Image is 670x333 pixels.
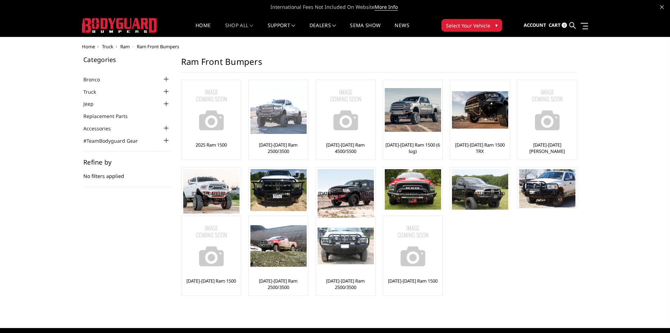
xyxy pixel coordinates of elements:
img: No Image [385,218,441,274]
a: Account [524,16,546,35]
span: Cart [549,22,561,28]
a: No Image [519,82,575,138]
img: BODYGUARD BUMPERS [82,18,158,33]
a: [DATE]-[DATE] Ram 2500/3500 [250,278,306,290]
h5: Categories [83,56,171,63]
a: No Image [183,218,239,274]
div: No filters applied [83,159,171,187]
a: [DATE]-[DATE] Ram 2500/3500 [183,190,239,203]
a: [DATE]-[DATE] Ram 1500 TRX [452,142,508,154]
a: Jeep [83,100,102,107]
a: shop all [225,23,254,37]
span: Account [524,22,546,28]
a: [DATE]-[DATE] Ram 4500/5500 [318,142,374,154]
a: More Info [375,4,398,11]
img: No Image [183,218,240,274]
img: No Image [183,82,240,138]
h1: Ram Front Bumpers [181,56,576,73]
a: 2025 Ram 1500 [196,142,227,148]
a: [DATE]-[DATE] Ram 1500 (6 lug) [385,142,441,154]
a: Home [196,23,211,37]
a: [DATE]-[DATE] [PERSON_NAME] [519,142,575,154]
a: [DATE]-[DATE] Ram 4500/5500 [250,190,306,203]
img: No Image [318,82,374,138]
a: Cart 0 [549,16,567,35]
h5: Refine by [83,159,171,165]
span: ▾ [495,21,498,29]
button: Select Your Vehicle [441,19,502,32]
a: #TeamBodyguard Gear [83,137,147,144]
a: [DATE]-[DATE] Ram 2500/3500 [250,142,306,154]
a: News [395,23,409,37]
a: SEMA Show [350,23,381,37]
a: No Image [183,82,239,138]
a: [DATE]-[DATE] Ram 2500/3500 [318,278,374,290]
a: Dealers [310,23,336,37]
a: [DATE]-[DATE] Ram 1500 [455,190,505,197]
a: Ram [120,43,130,50]
a: Replacement Parts [83,112,136,120]
a: Home [82,43,95,50]
a: [DATE]-[DATE] Ram 1500 [186,278,236,284]
img: No Image [519,82,575,138]
span: 0 [562,23,567,28]
a: Bronco [83,76,109,83]
a: [DATE]-[DATE] Ram 2500/3500 [519,190,575,203]
a: Truck [102,43,113,50]
a: [DATE]-[DATE] Ram 1500 (5 lug) [318,190,374,203]
a: [DATE]-[DATE] Ram 1500 [388,278,438,284]
a: [DATE]-[DATE] [PERSON_NAME] [385,190,441,203]
span: Ram Front Bumpers [137,43,179,50]
span: Select Your Vehicle [446,22,490,29]
a: Accessories [83,125,120,132]
a: Support [268,23,295,37]
a: Truck [83,88,105,95]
